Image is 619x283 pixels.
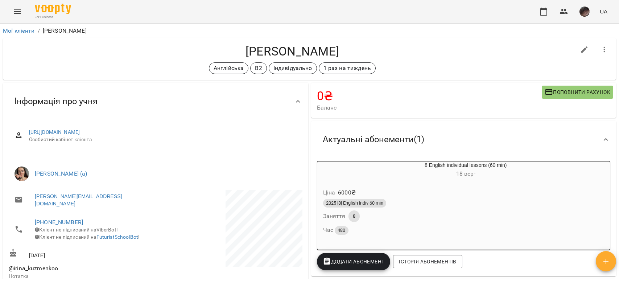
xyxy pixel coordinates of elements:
h4: [PERSON_NAME] [9,44,576,59]
img: Voopty Logo [35,4,71,14]
a: Мої клієнти [3,27,35,34]
img: Крикун Анна (а) [15,167,29,181]
span: For Business [35,15,71,20]
a: FuturistSchoolBot [96,234,139,240]
p: 1 раз на тиждень [323,64,371,73]
div: Актуальні абонементи(1) [311,121,616,158]
button: UA [597,5,610,18]
h4: 0 ₴ [317,89,542,103]
span: @irina_kuzmenkoo [9,265,58,272]
nav: breadcrumb [3,26,616,35]
span: Особистий кабінет клієнта [29,136,297,143]
div: 8 English individual lessons (60 min) [352,161,580,179]
div: 1 раз на тиждень [319,62,376,74]
h6: Час [323,225,348,235]
div: [DATE] [7,247,156,261]
span: UA [600,8,607,15]
p: Індивідуально [273,64,312,73]
span: 480 [335,226,348,234]
span: Інформація про учня [15,96,98,107]
div: Індивідуально [269,62,317,74]
img: 297f12a5ee7ab206987b53a38ee76f7e.jpg [579,7,590,17]
a: [PERSON_NAME][EMAIL_ADDRESS][DOMAIN_NAME] [35,193,148,207]
a: [PHONE_NUMBER] [35,219,83,226]
div: Інформація про учня [3,83,308,120]
div: В2 [250,62,267,74]
div: Англійська [209,62,248,74]
button: Menu [9,3,26,20]
h6: Ціна [323,188,335,198]
a: [URL][DOMAIN_NAME] [29,129,80,135]
span: 2025 [8] English Indiv 60 min [323,200,386,206]
span: 8 [348,213,360,220]
button: Історія абонементів [393,255,462,268]
button: 8 English individual lessons (60 min)18 вер- Ціна6000₴2025 [8] English Indiv 60 minЗаняття8Час 480 [317,161,580,244]
h6: Заняття [323,211,346,221]
span: Клієнт не підписаний на ViberBot! [35,227,118,233]
a: [PERSON_NAME] (а) [35,170,87,177]
button: Поповнити рахунок [542,86,613,99]
li: / [38,26,40,35]
p: [PERSON_NAME] [43,26,87,35]
span: Поповнити рахунок [545,88,610,97]
span: Актуальні абонементи ( 1 ) [323,134,424,145]
span: Додати Абонемент [323,257,385,266]
div: 8 English individual lessons (60 min) [317,161,352,179]
p: Англійська [214,64,244,73]
span: Клієнт не підписаний на ! [35,234,140,240]
p: 6000 ₴ [338,188,356,197]
span: 18 вер - [456,170,475,177]
p: Нотатка [9,273,154,280]
button: Додати Абонемент [317,253,391,270]
span: Баланс [317,103,542,112]
p: В2 [255,64,262,73]
span: Історія абонементів [399,257,456,266]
